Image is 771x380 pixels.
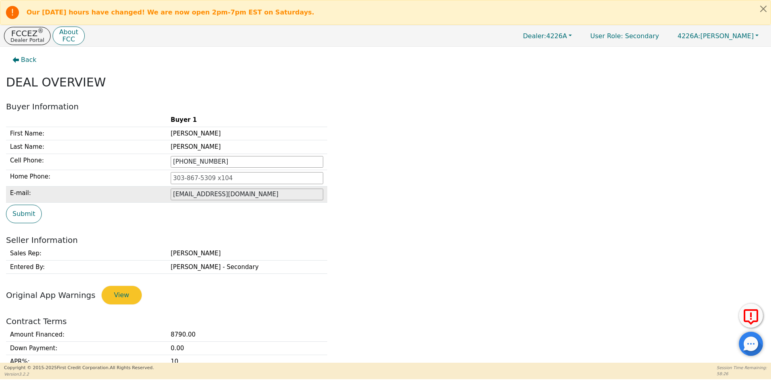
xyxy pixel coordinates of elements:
[167,328,327,341] td: 8790.00
[590,32,623,40] span: User Role :
[582,28,667,44] p: Secondary
[6,235,765,245] h2: Seller Information
[6,290,96,300] span: Original App Warnings
[167,113,327,127] th: Buyer 1
[6,75,765,90] h2: DEAL OVERVIEW
[6,316,765,326] h2: Contract Terms
[167,260,327,274] td: [PERSON_NAME] - Secondary
[717,365,767,371] p: Session Time Remaining:
[6,247,167,260] td: Sales Rep:
[6,127,167,140] td: First Name:
[38,27,44,35] sup: ®
[756,0,771,17] button: Close alert
[6,355,167,369] td: APR% :
[677,32,700,40] span: 4226A:
[669,30,767,42] button: 4226A:[PERSON_NAME]
[102,286,142,304] button: View
[53,27,84,45] button: AboutFCC
[6,186,167,203] td: E-mail:
[167,127,327,140] td: [PERSON_NAME]
[59,29,78,35] p: About
[677,32,754,40] span: [PERSON_NAME]
[10,29,44,37] p: FCCEZ
[6,51,43,69] button: Back
[21,55,37,65] span: Back
[167,140,327,154] td: [PERSON_NAME]
[6,341,167,355] td: Down Payment :
[514,30,580,42] button: Dealer:4226A
[523,32,546,40] span: Dealer:
[4,371,154,377] p: Version 3.2.2
[6,205,42,223] button: Submit
[582,28,667,44] a: User Role: Secondary
[171,172,323,184] input: 303-867-5309 x104
[171,156,323,168] input: 303-867-5309 x104
[523,32,567,40] span: 4226A
[27,8,314,16] b: Our [DATE] hours have changed! We are now open 2pm-7pm EST on Saturdays.
[6,328,167,341] td: Amount Financed :
[739,304,763,328] button: Report Error to FCC
[6,102,765,111] h2: Buyer Information
[6,140,167,154] td: Last Name:
[110,365,154,370] span: All Rights Reserved.
[4,365,154,372] p: Copyright © 2015- 2025 First Credit Corporation.
[10,37,44,43] p: Dealer Portal
[6,154,167,170] td: Cell Phone:
[167,247,327,260] td: [PERSON_NAME]
[6,260,167,274] td: Entered By:
[59,36,78,43] p: FCC
[6,170,167,187] td: Home Phone:
[167,355,327,369] td: 10
[4,27,51,45] button: FCCEZ®Dealer Portal
[167,341,327,355] td: 0.00
[717,371,767,377] p: 58:26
